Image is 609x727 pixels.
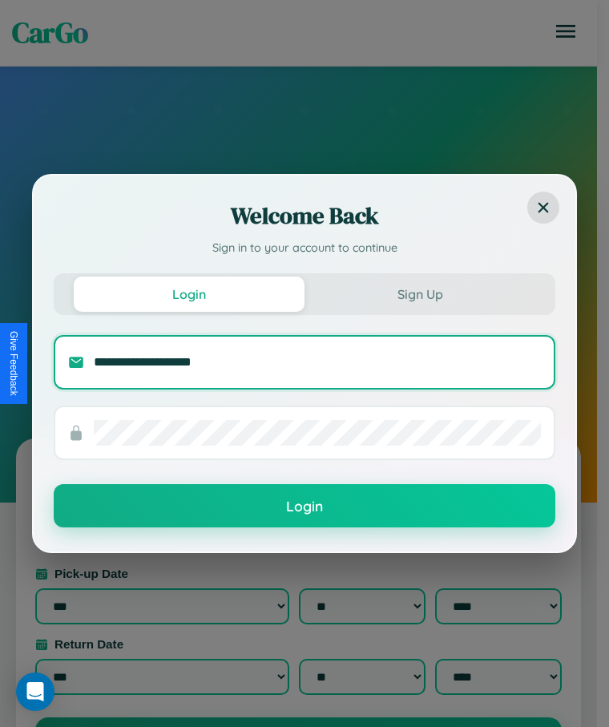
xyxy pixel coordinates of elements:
button: Login [54,484,555,527]
p: Sign in to your account to continue [54,240,555,257]
h2: Welcome Back [54,200,555,232]
button: Sign Up [304,277,535,312]
div: Give Feedback [8,331,19,396]
div: Open Intercom Messenger [16,672,54,711]
button: Login [74,277,304,312]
